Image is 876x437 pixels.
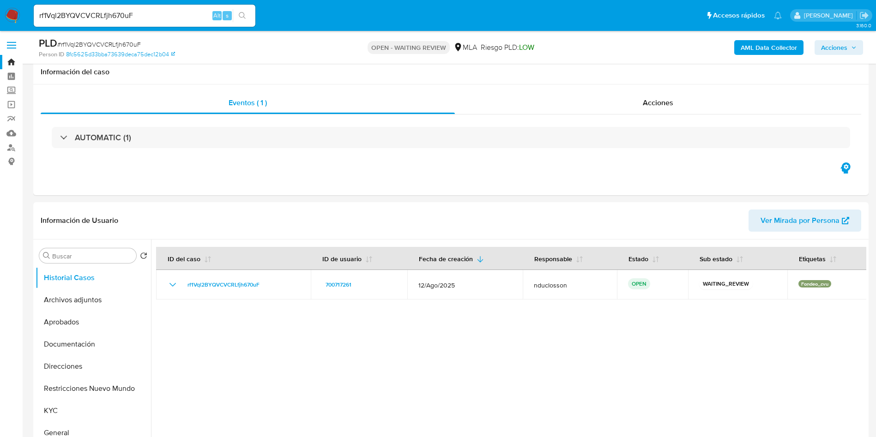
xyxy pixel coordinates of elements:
[226,11,229,20] span: s
[519,42,534,53] span: LOW
[859,11,869,20] a: Salir
[39,36,57,50] b: PLD
[804,11,856,20] p: nicolas.duclosson@mercadolibre.com
[815,40,863,55] button: Acciones
[52,252,133,260] input: Buscar
[713,11,765,20] span: Accesos rápidos
[34,10,255,22] input: Buscar usuario o caso...
[140,252,147,262] button: Volver al orden por defecto
[39,50,64,59] b: Person ID
[233,9,252,22] button: search-icon
[57,40,141,49] span: # rf1Vql2BYQVCVCRLfjh670uF
[741,40,797,55] b: AML Data Collector
[749,210,861,232] button: Ver Mirada por Persona
[36,400,151,422] button: KYC
[453,42,477,53] div: MLA
[734,40,804,55] button: AML Data Collector
[368,41,450,54] p: OPEN - WAITING REVIEW
[643,97,673,108] span: Acciones
[774,12,782,19] a: Notificaciones
[229,97,267,108] span: Eventos ( 1 )
[41,67,861,77] h1: Información del caso
[75,132,131,143] h3: AUTOMATIC (1)
[36,355,151,377] button: Direcciones
[36,377,151,400] button: Restricciones Nuevo Mundo
[821,40,847,55] span: Acciones
[761,210,840,232] span: Ver Mirada por Persona
[41,216,118,225] h1: Información de Usuario
[66,50,175,59] a: 8fc5625d33bba73639deca75dec12b04
[213,11,221,20] span: Alt
[36,333,151,355] button: Documentación
[52,127,850,148] div: AUTOMATIC (1)
[36,311,151,333] button: Aprobados
[43,252,50,259] button: Buscar
[36,267,151,289] button: Historial Casos
[481,42,534,53] span: Riesgo PLD:
[36,289,151,311] button: Archivos adjuntos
